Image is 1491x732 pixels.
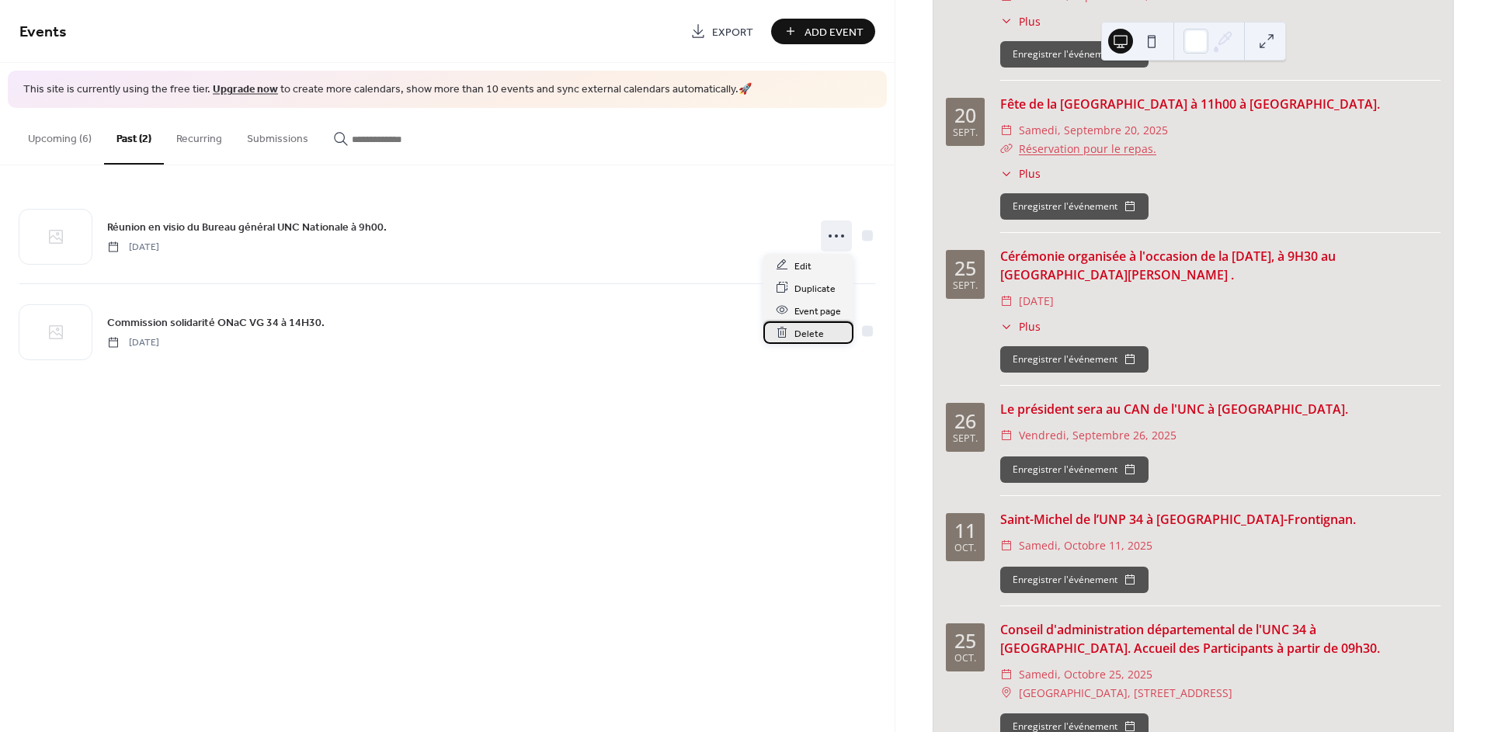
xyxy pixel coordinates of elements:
[1019,318,1041,335] span: Plus
[1000,13,1013,29] div: ​
[954,106,976,125] div: 20
[104,108,164,165] button: Past (2)
[1019,141,1156,156] a: Réservation pour le repas.
[953,434,978,444] div: sept.
[1000,165,1041,182] button: ​Plus
[954,543,976,553] div: oct.
[1000,456,1149,483] button: Enregistrer l'événement
[1019,13,1041,29] span: Plus
[213,79,278,100] a: Upgrade now
[107,314,325,331] span: Commission solidarité ONaC VG 34 à 14H30.
[1000,318,1041,335] button: ​Plus
[1019,121,1168,140] span: samedi, septembre 20, 2025
[107,314,325,331] a: Commission solidarité ONaC VG 34 à 14H30.
[1019,665,1152,684] span: samedi, octobre 25, 2025
[954,521,976,540] div: 11
[1019,292,1054,310] span: [DATE]
[794,303,841,319] span: Event page
[1000,247,1441,284] div: Cérémonie organisée à l'occasion de la [DATE], à 9H30 au [GEOGRAPHIC_DATA][PERSON_NAME] .
[712,24,753,40] span: Export
[1000,346,1149,373] button: Enregistrer l'événement
[794,280,836,297] span: Duplicate
[1000,510,1441,529] div: Saint-Michel de l’UNP 34 à [GEOGRAPHIC_DATA]-Frontignan.
[953,281,978,291] div: sept.
[164,108,235,163] button: Recurring
[1000,165,1013,182] div: ​
[1019,684,1232,703] span: [GEOGRAPHIC_DATA], [STREET_ADDRESS]
[1000,426,1013,445] div: ​
[107,335,159,349] span: [DATE]
[1000,41,1149,68] button: Enregistrer l'événement
[107,219,387,235] span: Réunion en visio du Bureau général UNC Nationale à 9h00.
[1000,567,1149,593] button: Enregistrer l'événement
[1000,620,1441,657] div: Conseil d'administration départemental de l'UNC 34 à [GEOGRAPHIC_DATA]. Accueil des Participants ...
[954,631,976,650] div: 25
[1000,400,1441,418] div: Le président sera au CAN de l'UNC à [GEOGRAPHIC_DATA].
[1000,318,1013,335] div: ​
[1000,684,1013,703] div: ​
[953,128,978,138] div: sept.
[1019,426,1176,445] span: vendredi, septembre 26, 2025
[771,19,875,44] button: Add Event
[19,17,67,47] span: Events
[794,258,812,274] span: Edit
[954,411,976,431] div: 26
[805,24,864,40] span: Add Event
[954,258,976,278] div: 25
[23,82,752,98] span: This site is currently using the free tier. to create more calendars, show more than 10 events an...
[954,654,976,664] div: oct.
[16,108,104,163] button: Upcoming (6)
[679,19,765,44] a: Export
[107,240,159,254] span: [DATE]
[1000,140,1013,158] div: ​
[235,108,321,163] button: Submissions
[107,218,387,236] a: Réunion en visio du Bureau général UNC Nationale à 9h00.
[1000,121,1013,140] div: ​
[1000,193,1149,220] button: Enregistrer l'événement
[1000,95,1380,113] a: Fête de la [GEOGRAPHIC_DATA] à 11h00 à [GEOGRAPHIC_DATA].
[794,325,824,342] span: Delete
[1019,165,1041,182] span: Plus
[1000,13,1041,29] button: ​Plus
[1019,536,1152,555] span: samedi, octobre 11, 2025
[1000,292,1013,310] div: ​
[1000,536,1013,555] div: ​
[1000,665,1013,684] div: ​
